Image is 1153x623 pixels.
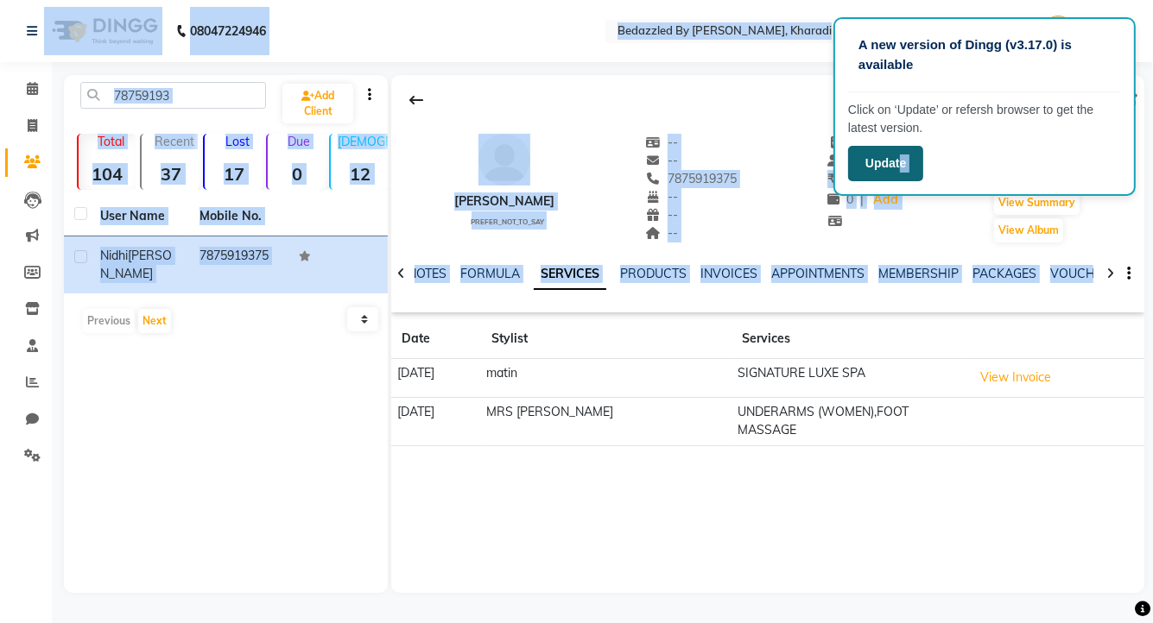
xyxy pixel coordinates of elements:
[481,397,732,445] td: MRS [PERSON_NAME]
[534,259,606,290] a: SERVICES
[205,163,263,185] strong: 17
[79,163,136,185] strong: 104
[994,218,1063,242] button: View Album
[282,84,353,123] a: Add Client
[212,134,263,149] p: Lost
[858,35,1111,74] p: A new version of Dingg (v3.17.0) is available
[478,134,530,186] img: avatar
[645,207,678,223] span: --
[268,163,326,185] strong: 0
[86,134,136,149] p: Total
[338,134,389,149] p: [DEMOGRAPHIC_DATA]
[190,7,266,55] b: 08047224946
[771,266,865,281] a: APPOINTMENTS
[871,188,901,212] a: Add
[827,171,835,186] span: ₹
[827,192,853,207] span: 0
[100,248,172,281] span: [PERSON_NAME]
[454,192,554,211] div: [PERSON_NAME]
[271,134,326,149] p: Due
[827,135,860,150] span: --
[44,7,162,55] img: logo
[142,163,200,185] strong: 37
[398,84,434,116] div: Back to Client
[827,171,863,186] span: 3993
[645,171,737,186] span: 7875919375
[848,146,923,181] button: Update
[408,266,447,281] a: NOTES
[645,225,678,241] span: --
[994,191,1080,215] button: View Summary
[331,163,389,185] strong: 12
[972,266,1036,281] a: PACKAGES
[848,101,1121,137] p: Click on ‘Update’ or refersh browser to get the latest version.
[100,248,128,263] span: nidhi
[472,217,545,226] span: prefer_not_to_say
[481,359,732,398] td: matin
[878,266,959,281] a: MEMBERSHIP
[391,359,481,398] td: [DATE]
[391,397,481,445] td: [DATE]
[972,364,1059,391] button: View Invoice
[827,153,887,168] span: [DATE]
[460,266,520,281] a: FORMULA
[391,319,481,359] th: Date
[138,309,171,333] button: Next
[90,197,189,236] th: User Name
[732,319,967,359] th: Services
[189,236,288,293] td: 7875919375
[1043,16,1074,46] img: Admin
[189,197,288,236] th: Mobile No.
[645,135,678,150] span: --
[860,191,864,209] span: |
[80,82,266,109] input: Search by Name/Mobile/Email/Code
[645,189,678,205] span: --
[149,134,200,149] p: Recent
[620,266,687,281] a: PRODUCTS
[645,153,678,168] span: --
[700,266,757,281] a: INVOICES
[1050,266,1118,281] a: VOUCHERS
[481,319,732,359] th: Stylist
[732,397,967,445] td: UNDERARMS (WOMEN),FOOT MASSAGE
[732,359,967,398] td: SIGNATURE LUXE SPA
